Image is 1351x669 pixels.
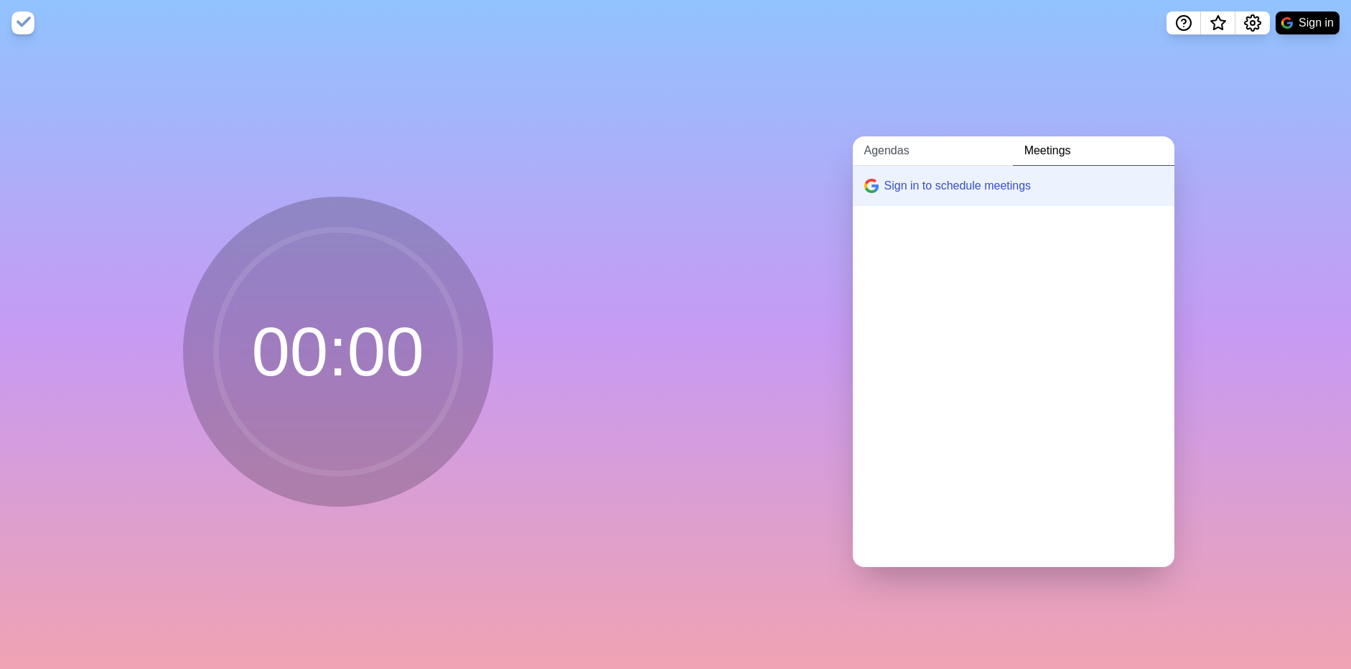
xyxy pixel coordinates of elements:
[1281,17,1293,29] img: google logo
[11,11,34,34] img: timeblocks logo
[853,136,1013,166] a: Agendas
[853,166,1174,206] button: Sign in to schedule meetings
[1276,11,1340,34] button: Sign in
[864,179,879,193] img: google logo
[1201,11,1235,34] button: What’s new
[1235,11,1270,34] button: Settings
[1167,11,1201,34] button: Help
[1013,136,1174,166] a: Meetings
